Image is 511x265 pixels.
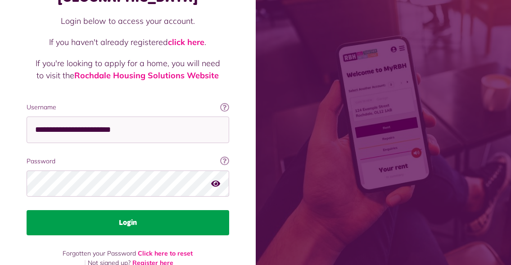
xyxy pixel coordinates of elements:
label: Password [27,157,229,166]
button: Login [27,210,229,235]
a: Click here to reset [138,249,193,257]
label: Username [27,103,229,112]
a: Rochdale Housing Solutions Website [74,70,219,81]
p: If you're looking to apply for a home, you will need to visit the [36,57,220,81]
p: If you haven't already registered . [36,36,220,48]
a: click here [168,37,204,47]
p: Login below to access your account. [36,15,220,27]
span: Forgotten your Password [63,249,136,257]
